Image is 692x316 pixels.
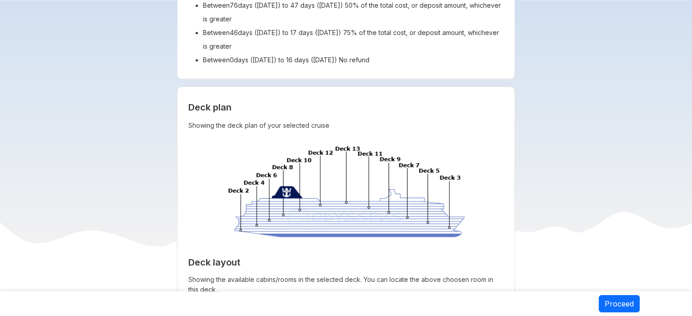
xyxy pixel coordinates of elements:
[599,295,640,312] button: Proceed
[188,120,504,131] p: Showing the deck plan of your selected cruise
[188,98,504,117] h3: Deck plan
[188,275,504,295] p: Showing the available cabins/rooms in the selected deck. You can locate the above choosen room in...
[188,253,504,272] h3: Deck layout
[203,53,504,67] li: Between 0 days ( [DATE] ) to 16 days ( [DATE] ) No refund
[203,26,504,53] li: Between 46 days ( [DATE] ) to 17 days ( [DATE] ) 75% of the total cost, or deposit amount, whiche...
